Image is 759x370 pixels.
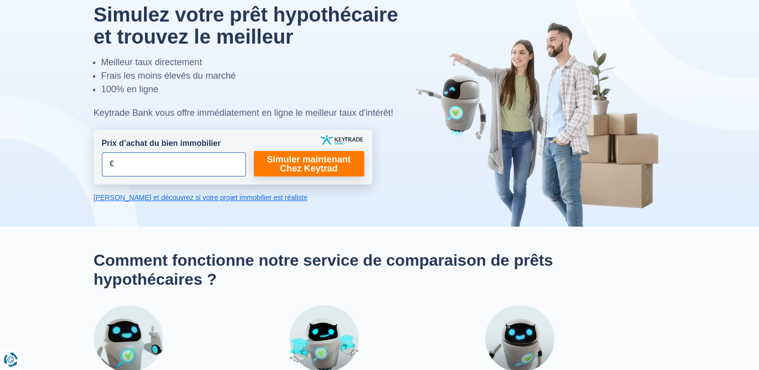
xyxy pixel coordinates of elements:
[94,106,421,120] div: Keytrade Bank vous offre immédiatement en ligne le meilleur taux d'intérêt!
[101,56,421,69] li: Meilleur taux directement
[94,251,666,289] h2: Comment fonctionne notre service de comparaison de prêts hypothécaires ?
[321,135,363,145] img: keytrade
[101,83,421,96] li: 100% en ligne
[101,69,421,83] li: Frais les moins élevés du marché
[110,158,114,170] span: €
[94,4,421,48] h1: Simulez votre prêt hypothécaire et trouvez le meilleur
[254,151,364,176] a: Simuler maintenant Chez Keytrad
[415,21,666,227] img: image-hero
[94,193,372,203] a: [PERSON_NAME] et découvrez si votre projet immobilier est réaliste
[102,138,221,149] label: Prix d’achat du bien immobilier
